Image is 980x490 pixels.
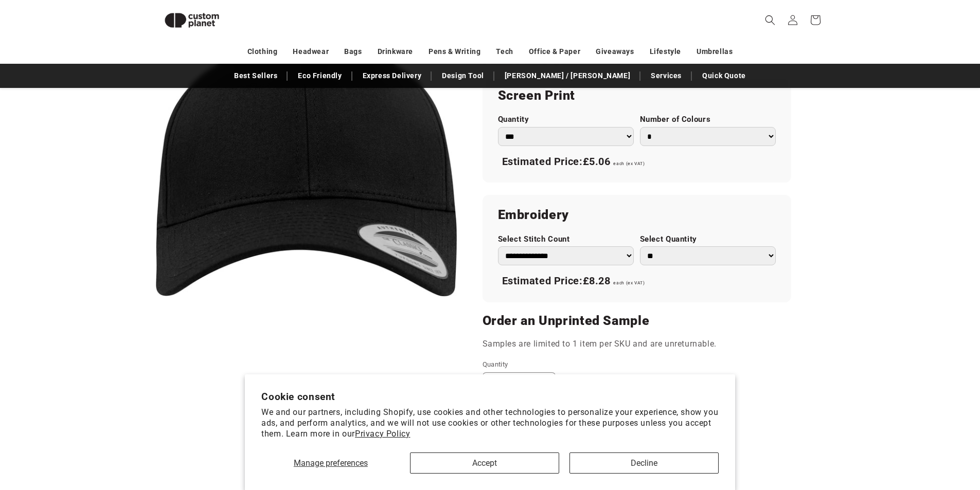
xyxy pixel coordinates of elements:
a: Clothing [247,43,278,61]
a: Lifestyle [650,43,681,61]
p: We and our partners, including Shopify, use cookies and other technologies to personalize your ex... [261,407,719,439]
a: Design Tool [437,67,489,85]
a: Privacy Policy [355,429,410,439]
span: Manage preferences [294,458,368,468]
summary: Search [759,9,781,31]
h2: Cookie consent [261,391,719,403]
media-gallery: Gallery Viewer [156,15,457,316]
div: Estimated Price: [498,270,776,292]
a: Headwear [293,43,329,61]
h2: Order an Unprinted Sample [483,313,791,329]
button: Manage preferences [261,452,400,474]
label: Number of Colours [640,115,776,124]
div: Estimated Price: [498,151,776,173]
a: Giveaways [596,43,634,61]
label: Select Quantity [640,234,776,244]
a: Express Delivery [358,67,427,85]
iframe: Chat Widget [808,379,980,490]
a: Best Sellers [229,67,282,85]
img: Custom Planet [156,4,228,37]
label: Quantity [498,115,634,124]
h2: Screen Print [498,87,776,104]
a: Bags [344,43,362,61]
a: Office & Paper [529,43,580,61]
span: £8.28 [583,275,611,287]
p: Samples are limited to 1 item per SKU and are unreturnable. [483,337,791,352]
span: each (ex VAT) [613,280,645,285]
a: Services [646,67,687,85]
a: Drinkware [378,43,413,61]
h2: Embroidery [498,207,776,223]
span: £5.06 [583,155,611,168]
span: each (ex VAT) [613,161,645,166]
a: Tech [496,43,513,61]
a: Quick Quote [697,67,751,85]
a: Pens & Writing [429,43,480,61]
a: Umbrellas [697,43,733,61]
label: Select Stitch Count [498,234,634,244]
button: Accept [410,452,559,474]
button: Decline [569,452,719,474]
a: [PERSON_NAME] / [PERSON_NAME] [500,67,635,85]
a: Eco Friendly [293,67,347,85]
label: Quantity [483,359,709,370]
